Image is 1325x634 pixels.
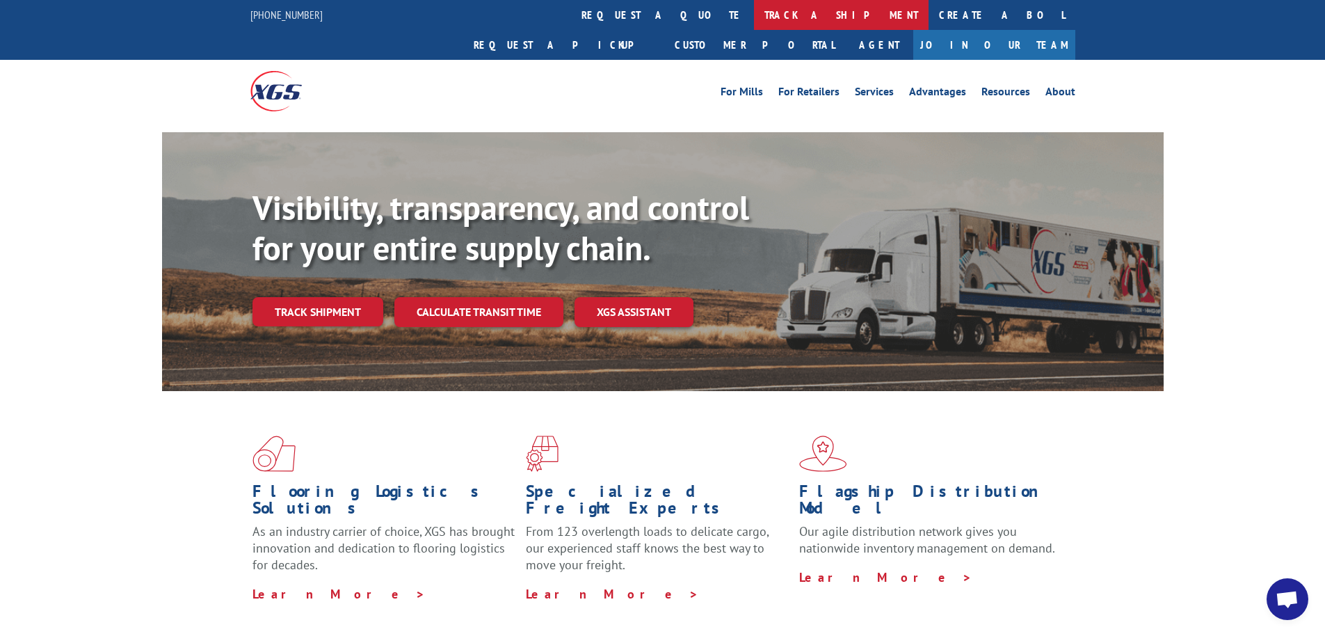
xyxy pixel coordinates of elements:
span: Our agile distribution network gives you nationwide inventory management on demand. [799,523,1055,556]
b: Visibility, transparency, and control for your entire supply chain. [252,186,749,269]
h1: Flagship Distribution Model [799,483,1062,523]
a: [PHONE_NUMBER] [250,8,323,22]
img: xgs-icon-focused-on-flooring-red [526,436,559,472]
a: Track shipment [252,297,383,326]
img: xgs-icon-flagship-distribution-model-red [799,436,847,472]
a: Calculate transit time [394,297,563,327]
a: For Retailers [778,86,840,102]
h1: Specialized Freight Experts [526,483,789,523]
a: Learn More > [252,586,426,602]
a: XGS ASSISTANT [575,297,693,327]
div: Open chat [1267,578,1308,620]
a: Customer Portal [664,30,845,60]
a: Request a pickup [463,30,664,60]
a: Advantages [909,86,966,102]
a: Agent [845,30,913,60]
a: For Mills [721,86,763,102]
img: xgs-icon-total-supply-chain-intelligence-red [252,436,296,472]
p: From 123 overlength loads to delicate cargo, our experienced staff knows the best way to move you... [526,523,789,585]
a: Resources [981,86,1030,102]
a: About [1045,86,1075,102]
span: As an industry carrier of choice, XGS has brought innovation and dedication to flooring logistics... [252,523,515,573]
a: Services [855,86,894,102]
a: Learn More > [526,586,699,602]
a: Join Our Team [913,30,1075,60]
a: Learn More > [799,569,972,585]
h1: Flooring Logistics Solutions [252,483,515,523]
